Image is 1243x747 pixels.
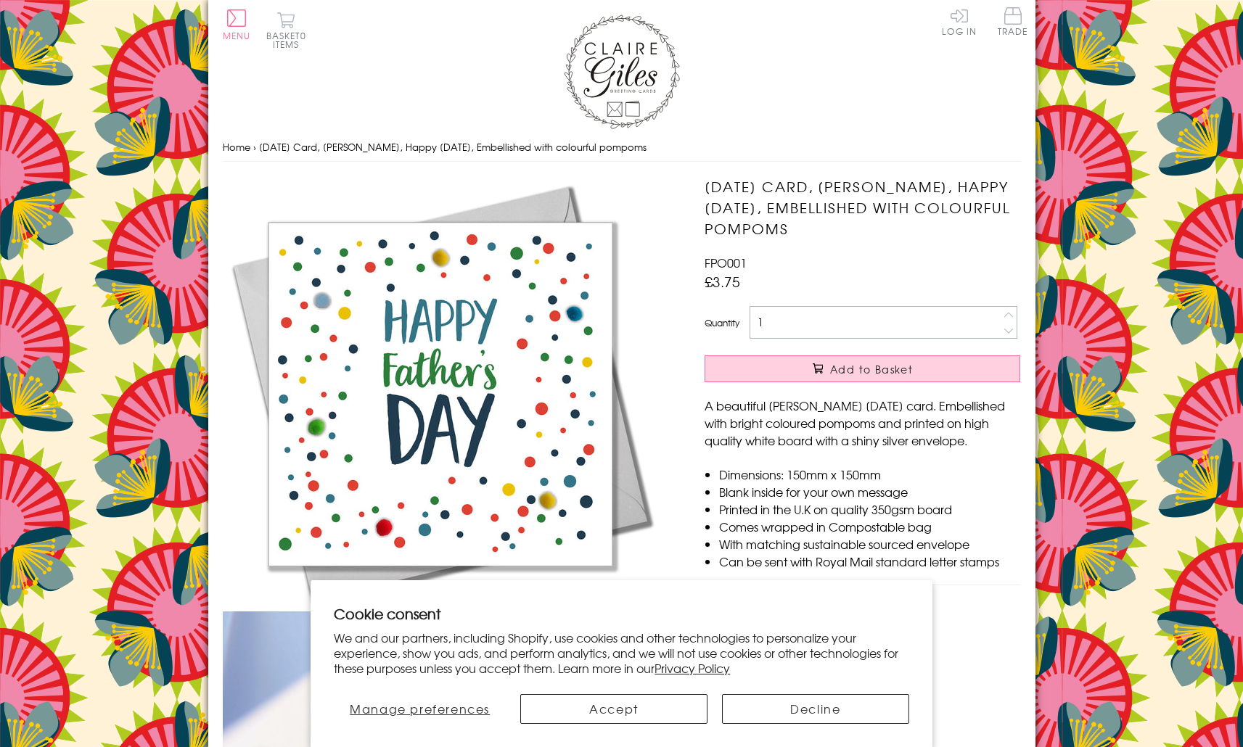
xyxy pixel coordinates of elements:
li: Blank inside for your own message [719,483,1020,500]
li: Printed in the U.K on quality 350gsm board [719,500,1020,518]
span: Menu [223,29,251,42]
h2: Cookie consent [334,603,909,624]
a: Privacy Policy [655,659,730,677]
button: Basket0 items [266,12,306,49]
a: Log In [942,7,977,36]
nav: breadcrumbs [223,133,1021,162]
span: Trade [998,7,1028,36]
button: Manage preferences [334,694,506,724]
img: Claire Giles Greetings Cards [564,15,680,129]
button: Menu [223,9,251,40]
span: £3.75 [705,271,740,292]
p: We and our partners, including Shopify, use cookies and other technologies to personalize your ex... [334,630,909,675]
button: Accept [520,694,707,724]
label: Quantity [705,316,739,329]
li: Comes wrapped in Compostable bag [719,518,1020,535]
li: Can be sent with Royal Mail standard letter stamps [719,553,1020,570]
a: Trade [998,7,1028,38]
p: A beautiful [PERSON_NAME] [DATE] card. Embellished with bright coloured pompoms and printed on hi... [705,397,1020,449]
span: Manage preferences [350,700,490,717]
button: Decline [722,694,909,724]
img: Father's Day Card, Dotty, Happy Father's Day, Embellished with colourful pompoms [223,176,658,611]
span: [DATE] Card, [PERSON_NAME], Happy [DATE], Embellished with colourful pompoms [259,140,647,154]
span: 0 items [273,29,306,51]
button: Add to Basket [705,355,1020,382]
li: With matching sustainable sourced envelope [719,535,1020,553]
span: › [253,140,256,154]
li: Dimensions: 150mm x 150mm [719,466,1020,483]
a: Home [223,140,250,154]
span: FPO001 [705,254,747,271]
span: Add to Basket [830,362,913,376]
h1: [DATE] Card, [PERSON_NAME], Happy [DATE], Embellished with colourful pompoms [705,176,1020,239]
